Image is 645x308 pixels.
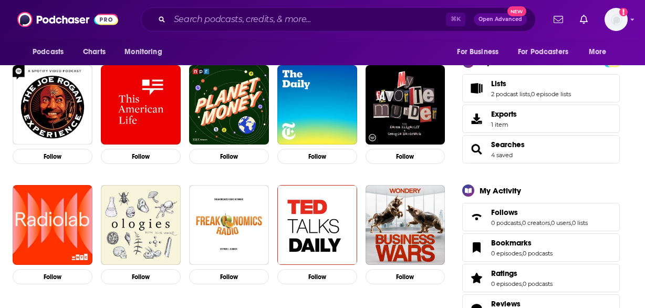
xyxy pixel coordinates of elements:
span: Logged in as Icons [605,8,628,31]
a: Show notifications dropdown [549,11,567,28]
span: Exports [491,109,517,119]
span: More [589,45,607,59]
button: Follow [189,149,269,164]
span: Charts [83,45,106,59]
div: Search podcasts, credits, & more... [141,7,536,32]
a: 0 lists [572,219,588,227]
a: 0 creators [522,219,550,227]
button: Follow [13,269,92,284]
a: 0 episodes [491,280,522,288]
span: Follows [491,208,518,217]
a: PRO [606,57,618,65]
img: This American Life [101,65,181,145]
span: , [550,219,551,227]
button: open menu [450,42,512,62]
img: Podchaser - Follow, Share and Rate Podcasts [17,9,118,29]
a: Follows [491,208,588,217]
a: 4 saved [491,151,513,159]
button: open menu [511,42,584,62]
button: Show profile menu [605,8,628,31]
span: , [522,280,523,288]
button: open menu [25,42,77,62]
span: ⌘ K [446,13,465,26]
svg: Add a profile image [619,8,628,16]
img: User Profile [605,8,628,31]
a: Lists [491,79,571,88]
img: TED Talks Daily [277,185,357,265]
a: 0 podcasts [491,219,521,227]
img: The Joe Rogan Experience [13,65,92,145]
span: , [522,250,523,257]
span: Bookmarks [491,238,532,248]
a: Searches [466,142,487,157]
button: open menu [117,42,175,62]
a: Lists [466,81,487,96]
img: Ologies with Alie Ward [101,185,181,265]
img: The Daily [277,65,357,145]
a: Charts [76,42,112,62]
a: 0 episodes [491,250,522,257]
button: Follow [13,149,92,164]
span: , [530,90,531,98]
span: 1 item [491,121,517,128]
span: Lists [491,79,506,88]
span: Podcasts [33,45,64,59]
img: Radiolab [13,185,92,265]
span: Exports [466,111,487,126]
button: Follow [101,269,181,284]
a: 2 podcast lists [491,90,530,98]
button: Follow [277,269,357,284]
a: Follows [466,210,487,224]
img: Freakonomics Radio [189,185,269,265]
span: , [571,219,572,227]
a: Ratings [491,269,553,278]
span: Open Advanced [478,17,522,22]
span: New [507,6,526,16]
img: My Favorite Murder with Karen Kilgariff and Georgia Hardstark [366,65,445,145]
span: Searches [462,135,620,163]
div: My Activity [480,186,521,196]
button: Follow [366,269,445,284]
span: Lists [462,74,620,102]
a: Exports [462,105,620,133]
a: Show notifications dropdown [576,11,592,28]
a: Bookmarks [466,240,487,255]
button: Follow [101,149,181,164]
span: For Podcasters [518,45,568,59]
span: , [521,219,522,227]
span: Ratings [491,269,517,278]
span: Bookmarks [462,233,620,262]
a: Searches [491,140,525,149]
span: Ratings [462,264,620,292]
button: Open AdvancedNew [474,13,527,26]
a: 0 users [551,219,571,227]
button: open menu [581,42,620,62]
a: Bookmarks [491,238,553,248]
span: Follows [462,203,620,231]
img: Business Wars [366,185,445,265]
img: Planet Money [189,65,269,145]
a: 0 episode lists [531,90,571,98]
button: Follow [366,149,445,164]
button: Follow [277,149,357,164]
button: Follow [189,269,269,284]
span: Monitoring [124,45,162,59]
a: 0 podcasts [523,280,553,288]
input: Search podcasts, credits, & more... [170,11,446,28]
a: 0 podcasts [523,250,553,257]
a: Ratings [466,271,487,285]
span: For Business [457,45,498,59]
